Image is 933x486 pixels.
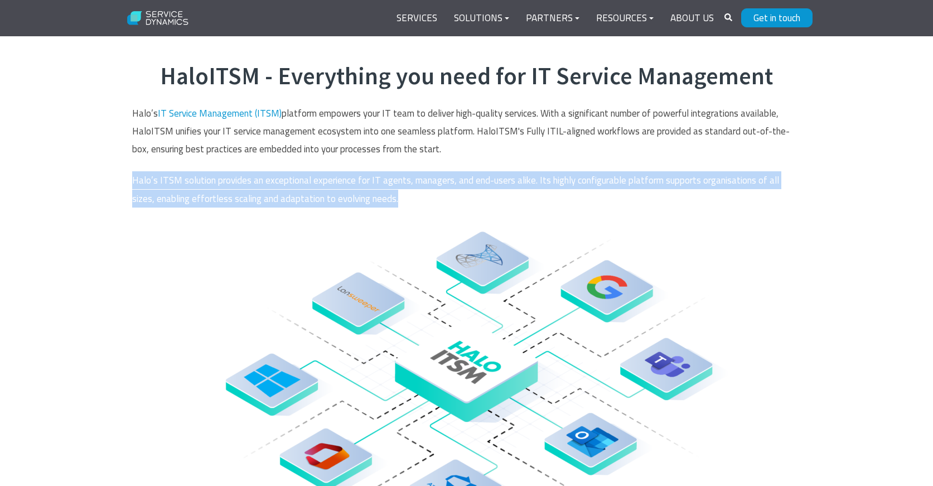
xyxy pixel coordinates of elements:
[132,104,801,158] p: Halo’s platform empowers your IT team to deliver high-quality services. With a significant number...
[132,62,801,91] h2: HaloITSM - Everything you need for IT Service Management
[741,8,813,27] a: Get in touch
[588,5,662,32] a: Resources
[158,106,282,121] a: IT Service Management (ITSM)
[518,5,588,32] a: Partners
[132,171,801,208] p: Halo’s ITSM solution provides an exceptional experience for IT agents, managers, and end-users al...
[388,5,722,32] div: Navigation Menu
[121,4,195,33] img: Service Dynamics Logo - White
[446,5,518,32] a: Solutions
[388,5,446,32] a: Services
[662,5,722,32] a: About Us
